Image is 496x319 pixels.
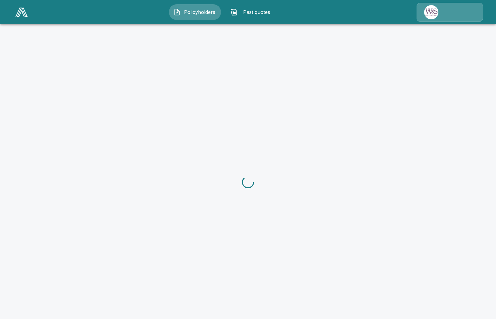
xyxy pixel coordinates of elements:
span: Policyholders [183,8,216,16]
button: Policyholders IconPolicyholders [169,4,221,20]
a: Agency Icon [417,3,483,22]
button: Past quotes IconPast quotes [226,4,278,20]
span: Past quotes [240,8,273,16]
img: Policyholders Icon [173,8,181,16]
img: Past quotes Icon [230,8,238,16]
img: Agency Icon [424,5,438,19]
img: AA Logo [15,8,28,17]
